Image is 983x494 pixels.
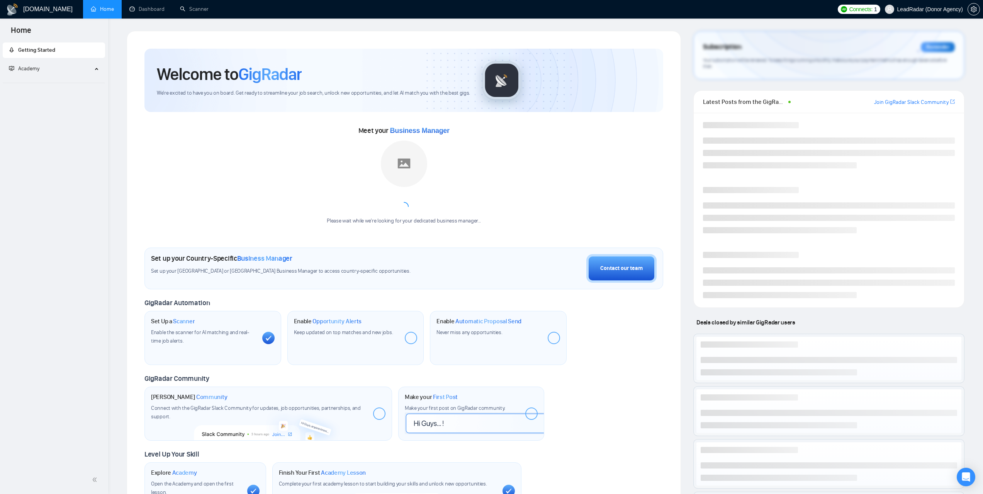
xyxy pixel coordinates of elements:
[92,476,100,484] span: double-left
[157,90,470,97] span: We're excited to have you on board. Get ready to streamline your job search, unlock new opportuni...
[968,3,980,15] button: setting
[91,6,114,12] a: homeHome
[381,141,427,187] img: placeholder.png
[358,126,450,135] span: Meet your
[237,254,292,263] span: Business Manager
[957,468,975,486] div: Open Intercom Messenger
[9,65,39,72] span: Academy
[151,469,197,477] h1: Explore
[173,317,195,325] span: Scanner
[294,329,393,336] span: Keep updated on top matches and new jobs.
[312,317,362,325] span: Opportunity Alerts
[9,66,14,71] span: fund-projection-screen
[887,7,892,12] span: user
[129,6,165,12] a: dashboardDashboard
[151,393,227,401] h1: [PERSON_NAME]
[194,405,342,441] img: slackcommunity-bg.png
[436,317,521,325] h1: Enable
[3,42,105,58] li: Getting Started
[151,317,195,325] h1: Set Up a
[600,264,643,273] div: Contact our team
[841,6,847,12] img: upwork-logo.png
[703,97,786,107] span: Latest Posts from the GigRadar Community
[405,393,458,401] h1: Make your
[874,5,877,14] span: 1
[238,64,302,85] span: GigRadar
[482,61,521,100] img: gigradar-logo.png
[322,217,486,225] div: Please wait while we're looking for your dedicated business manager...
[390,127,450,134] span: Business Manager
[151,329,249,344] span: Enable the scanner for AI matching and real-time job alerts.
[968,6,980,12] a: setting
[399,202,409,211] span: loading
[950,98,955,105] a: export
[144,450,199,458] span: Level Up Your Skill
[151,268,455,275] span: Set up your [GEOGRAPHIC_DATA] or [GEOGRAPHIC_DATA] Business Manager to access country-specific op...
[321,469,366,477] span: Academy Lesson
[279,480,487,487] span: Complete your first academy lesson to start building your skills and unlock new opportunities.
[849,5,873,14] span: Connects:
[5,25,37,41] span: Home
[144,374,209,383] span: GigRadar Community
[144,299,210,307] span: GigRadar Automation
[157,64,302,85] h1: Welcome to
[6,3,19,16] img: logo
[693,316,798,329] span: Deals closed by similar GigRadar users
[3,80,105,85] li: Academy Homepage
[151,254,292,263] h1: Set up your Country-Specific
[180,6,209,12] a: searchScanner
[703,57,946,70] span: Your subscription will be renewed. To keep things running smoothly, make sure your payment method...
[18,47,55,53] span: Getting Started
[18,65,39,72] span: Academy
[9,47,14,53] span: rocket
[874,98,949,107] a: Join GigRadar Slack Community
[433,393,458,401] span: First Post
[151,405,361,420] span: Connect with the GigRadar Slack Community for updates, job opportunities, partnerships, and support.
[586,254,657,283] button: Contact our team
[196,393,227,401] span: Community
[172,469,197,477] span: Academy
[436,329,502,336] span: Never miss any opportunities.
[405,405,505,411] span: Make your first post on GigRadar community.
[455,317,521,325] span: Automatic Proposal Send
[279,469,366,477] h1: Finish Your First
[294,317,362,325] h1: Enable
[921,42,955,52] div: Reminder
[968,6,980,12] span: setting
[703,41,741,54] span: Subscription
